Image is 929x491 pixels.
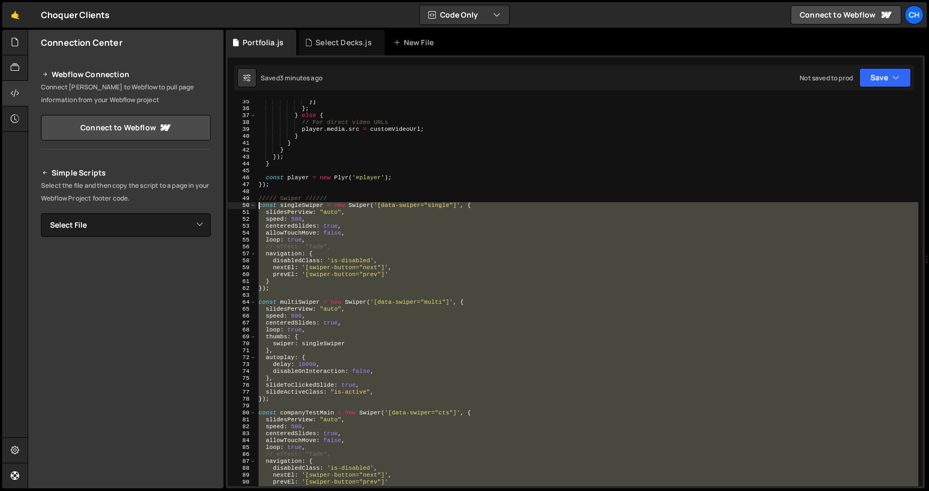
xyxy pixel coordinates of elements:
[791,5,901,24] a: Connect to Webflow
[228,147,256,154] div: 42
[905,5,924,24] a: Ch
[41,9,110,21] div: Choquer Clients
[228,126,256,133] div: 39
[228,223,256,230] div: 53
[41,179,211,205] p: Select the file and then copy the script to a page in your Webflow Project footer code.
[41,254,212,350] iframe: YouTube video player
[228,437,256,444] div: 84
[228,244,256,251] div: 56
[228,264,256,271] div: 59
[243,37,284,48] div: Portfolia.js
[228,389,256,396] div: 77
[280,73,322,82] div: 3 minutes ago
[228,458,256,465] div: 87
[228,112,256,119] div: 37
[228,299,256,306] div: 64
[228,472,256,479] div: 89
[228,423,256,430] div: 82
[228,168,256,174] div: 45
[228,119,256,126] div: 38
[228,327,256,334] div: 68
[228,209,256,216] div: 51
[228,340,256,347] div: 70
[228,465,256,472] div: 88
[228,98,256,105] div: 35
[228,444,256,451] div: 85
[228,271,256,278] div: 60
[228,133,256,140] div: 40
[228,403,256,410] div: 79
[228,257,256,264] div: 58
[228,292,256,299] div: 63
[228,202,256,209] div: 50
[393,37,438,48] div: New File
[228,278,256,285] div: 61
[228,430,256,437] div: 83
[228,347,256,354] div: 71
[228,313,256,320] div: 66
[41,115,211,140] a: Connect to Webflow
[420,5,509,24] button: Code Only
[228,174,256,181] div: 46
[228,105,256,112] div: 36
[41,167,211,179] h2: Simple Scripts
[228,306,256,313] div: 65
[228,368,256,375] div: 74
[2,2,28,28] a: 🤙
[228,382,256,389] div: 76
[800,73,853,82] div: Not saved to prod
[859,68,911,87] button: Save
[41,357,212,453] iframe: YouTube video player
[41,37,122,48] h2: Connection Center
[41,81,211,106] p: Connect [PERSON_NAME] to Webflow to pull page information from your Webflow project
[228,251,256,257] div: 57
[228,195,256,202] div: 49
[228,140,256,147] div: 41
[41,68,211,81] h2: Webflow Connection
[228,410,256,417] div: 80
[228,417,256,423] div: 81
[228,320,256,327] div: 67
[228,181,256,188] div: 47
[228,188,256,195] div: 48
[228,237,256,244] div: 55
[228,161,256,168] div: 44
[228,230,256,237] div: 54
[228,334,256,340] div: 69
[228,375,256,382] div: 75
[316,37,371,48] div: Select Decks.js
[228,396,256,403] div: 78
[228,451,256,458] div: 86
[228,354,256,361] div: 72
[228,479,256,486] div: 90
[261,73,322,82] div: Saved
[228,216,256,223] div: 52
[228,361,256,368] div: 73
[228,285,256,292] div: 62
[228,154,256,161] div: 43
